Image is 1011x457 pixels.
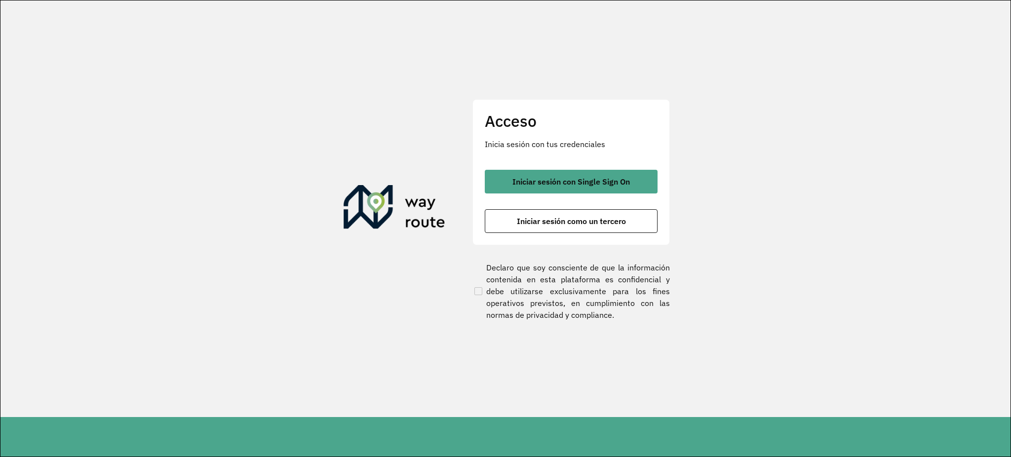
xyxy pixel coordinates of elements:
p: Inicia sesión con tus credenciales [485,138,658,150]
button: button [485,170,658,193]
label: Declaro que soy consciente de que la información contenida en esta plataforma es confidencial y d... [472,262,670,321]
img: Roteirizador AmbevTech [344,185,445,232]
span: Iniciar sesión con Single Sign On [512,178,630,186]
button: button [485,209,658,233]
span: Iniciar sesión como un tercero [517,217,626,225]
h2: Acceso [485,112,658,130]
